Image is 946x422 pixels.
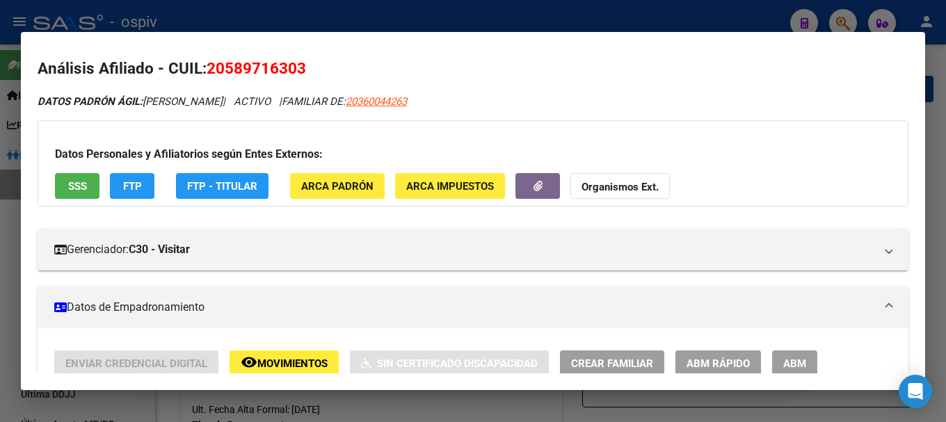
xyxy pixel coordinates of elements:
[38,95,143,108] strong: DATOS PADRÓN ÁGIL:
[406,180,494,193] span: ARCA Impuestos
[38,229,908,270] mat-expansion-panel-header: Gerenciador:C30 - Visitar
[350,350,549,376] button: Sin Certificado Discapacidad
[301,180,374,193] span: ARCA Padrón
[377,357,538,370] span: Sin Certificado Discapacidad
[571,357,653,370] span: Crear Familiar
[687,357,750,370] span: ABM Rápido
[290,173,385,199] button: ARCA Padrón
[55,173,99,199] button: SSS
[346,95,407,108] span: 20360044263
[38,95,223,108] span: [PERSON_NAME]
[176,173,268,199] button: FTP - Titular
[38,57,908,81] h2: Análisis Afiliado - CUIL:
[282,95,407,108] span: FAMILIAR DE:
[54,350,218,376] button: Enviar Credencial Digital
[110,173,154,199] button: FTP
[123,180,142,193] span: FTP
[129,241,190,258] strong: C30 - Visitar
[55,146,891,163] h3: Datos Personales y Afiliatorios según Entes Externos:
[38,286,908,328] mat-expansion-panel-header: Datos de Empadronamiento
[54,299,875,316] mat-panel-title: Datos de Empadronamiento
[560,350,664,376] button: Crear Familiar
[187,180,257,193] span: FTP - Titular
[65,357,207,370] span: Enviar Credencial Digital
[783,357,806,370] span: ABM
[257,357,328,370] span: Movimientos
[570,173,670,199] button: Organismos Ext.
[241,354,257,371] mat-icon: remove_red_eye
[230,350,339,376] button: Movimientos
[207,59,306,77] span: 20589716303
[38,95,407,108] i: | ACTIVO |
[772,350,817,376] button: ABM
[582,181,659,193] strong: Organismos Ext.
[675,350,761,376] button: ABM Rápido
[899,375,932,408] div: Open Intercom Messenger
[54,241,875,258] mat-panel-title: Gerenciador:
[395,173,505,199] button: ARCA Impuestos
[68,180,87,193] span: SSS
